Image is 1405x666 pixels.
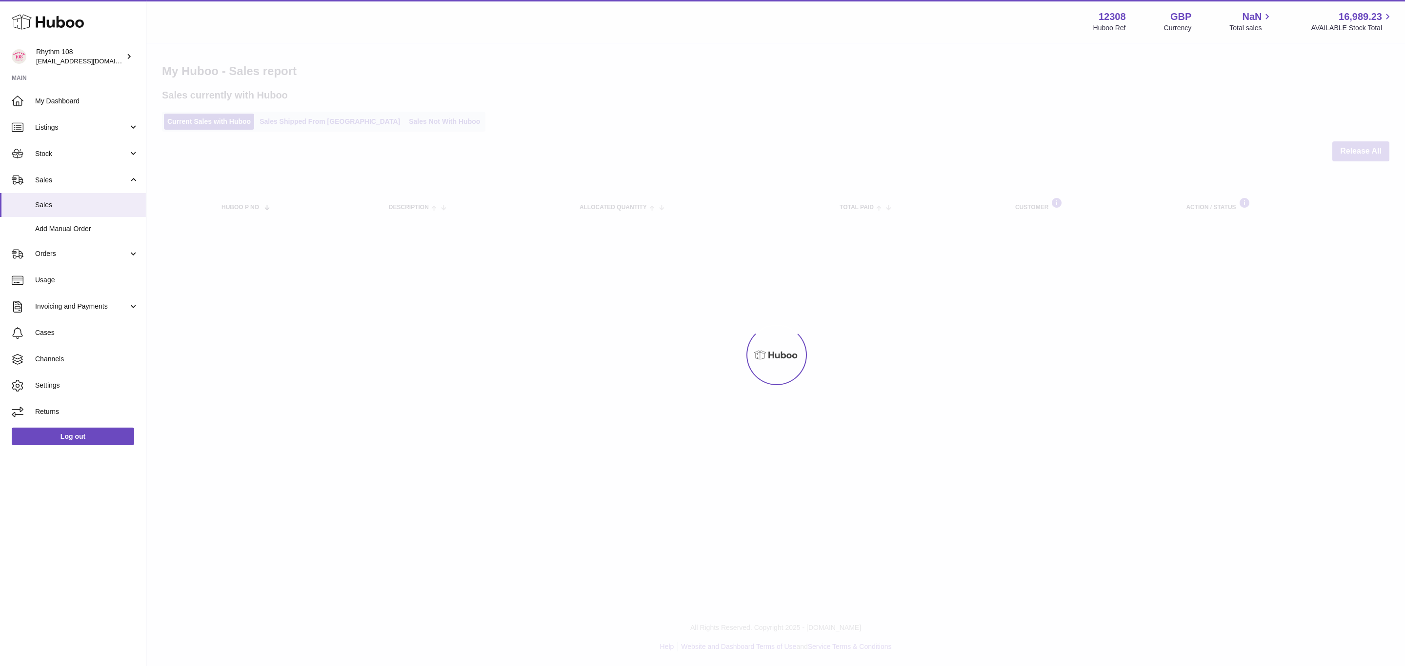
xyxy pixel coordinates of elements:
[35,302,128,311] span: Invoicing and Payments
[1229,10,1273,33] a: NaN Total sales
[1242,10,1262,23] span: NaN
[1311,23,1393,33] span: AVAILABLE Stock Total
[35,200,139,210] span: Sales
[1339,10,1382,23] span: 16,989.23
[1164,23,1192,33] div: Currency
[12,428,134,445] a: Log out
[1093,23,1126,33] div: Huboo Ref
[35,224,139,234] span: Add Manual Order
[1099,10,1126,23] strong: 12308
[36,57,143,65] span: [EMAIL_ADDRESS][DOMAIN_NAME]
[1170,10,1191,23] strong: GBP
[35,381,139,390] span: Settings
[35,328,139,337] span: Cases
[36,47,124,66] div: Rhythm 108
[35,149,128,158] span: Stock
[35,176,128,185] span: Sales
[35,275,139,285] span: Usage
[35,249,128,258] span: Orders
[35,354,139,364] span: Channels
[35,97,139,106] span: My Dashboard
[1229,23,1273,33] span: Total sales
[35,123,128,132] span: Listings
[35,407,139,416] span: Returns
[1311,10,1393,33] a: 16,989.23 AVAILABLE Stock Total
[12,49,26,64] img: orders@rhythm108.com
